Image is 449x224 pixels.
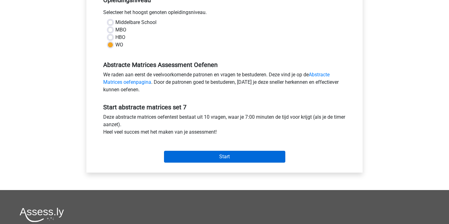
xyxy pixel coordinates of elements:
label: MBO [115,26,126,34]
label: Middelbare School [115,19,157,26]
h5: Start abstracte matrices set 7 [103,103,346,111]
div: We raden aan eerst de veelvoorkomende patronen en vragen te bestuderen. Deze vind je op de . Door... [99,71,350,96]
h5: Abstracte Matrices Assessment Oefenen [103,61,346,69]
img: Assessly logo [20,207,64,222]
input: Start [164,151,285,163]
div: Selecteer het hoogst genoten opleidingsniveau. [99,9,350,19]
label: WO [115,41,123,49]
label: HBO [115,34,125,41]
div: Deze abstracte matrices oefentest bestaat uit 10 vragen, waar je 7:00 minuten de tijd voor krijgt... [99,113,350,138]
